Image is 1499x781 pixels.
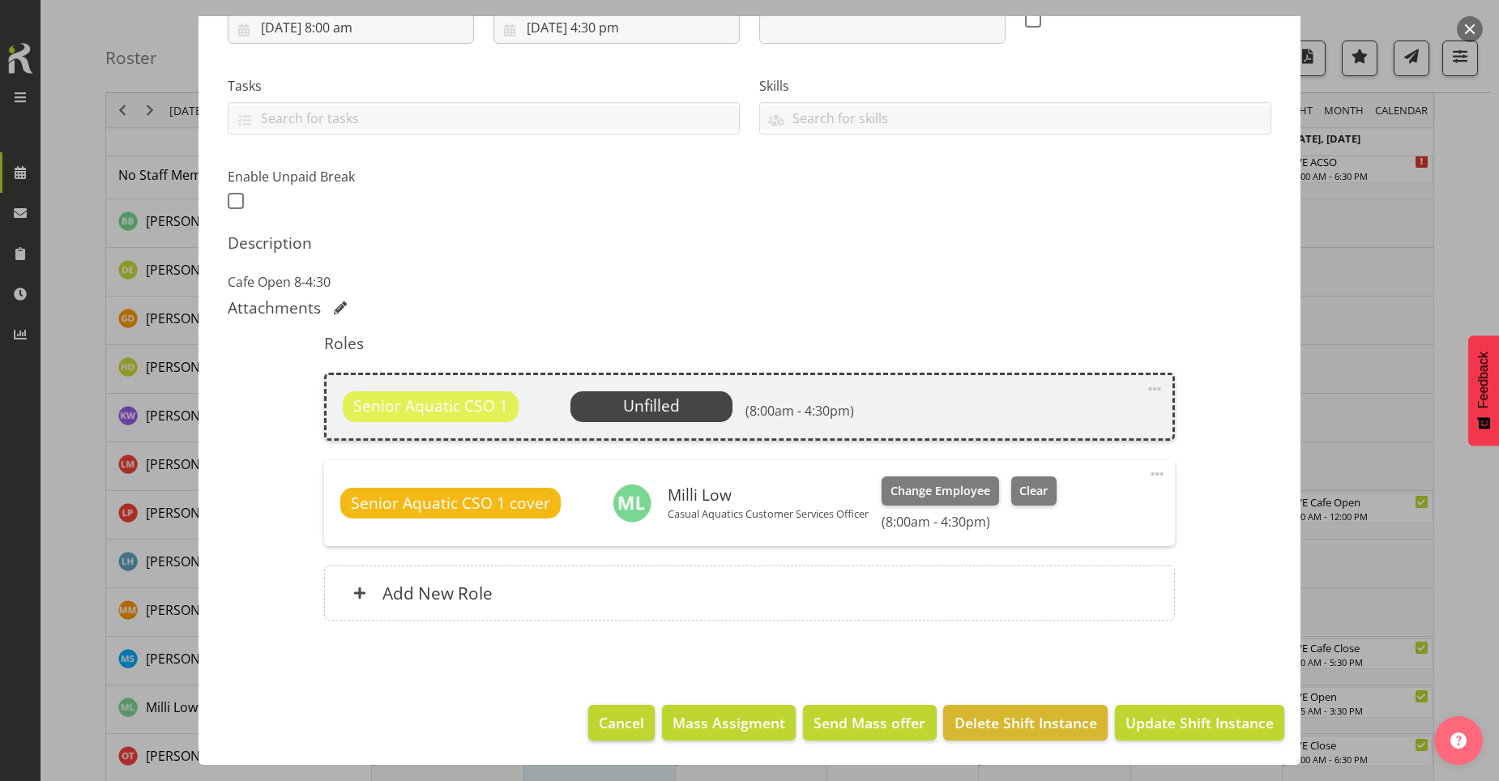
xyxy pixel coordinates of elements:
[954,712,1097,733] span: Delete Shift Instance
[1476,352,1491,408] span: Feedback
[882,476,999,506] button: Change Employee
[1019,482,1048,500] span: Clear
[759,76,1271,96] label: Skills
[588,705,655,740] button: Cancel
[1115,705,1284,740] button: Update Shift Instance
[353,395,508,418] span: Senior Aquatic CSO 1
[745,403,854,419] h6: (8:00am - 4:30pm)
[228,105,739,130] input: Search for tasks
[228,11,474,44] input: Click to select...
[882,514,1057,530] h6: (8:00am - 4:30pm)
[943,705,1107,740] button: Delete Shift Instance
[760,105,1271,130] input: Search for skills
[1011,476,1057,506] button: Clear
[382,583,493,604] h6: Add New Role
[1125,712,1274,733] span: Update Shift Instance
[228,272,1271,292] p: Cafe Open 8-4:30
[228,76,740,96] label: Tasks
[814,712,925,733] span: Send Mass offer
[890,482,990,500] span: Change Employee
[673,712,785,733] span: Mass Assigment
[1450,732,1467,749] img: help-xxl-2.png
[662,705,796,740] button: Mass Assigment
[613,484,651,523] img: milli-low2458.jpg
[228,233,1271,253] h5: Description
[351,492,550,515] span: Senior Aquatic CSO 1 cover
[599,712,644,733] span: Cancel
[228,167,474,186] label: Enable Unpaid Break
[493,11,740,44] input: Click to select...
[1468,335,1499,446] button: Feedback - Show survey
[803,705,936,740] button: Send Mass offer
[228,298,321,318] h5: Attachments
[668,486,869,504] h6: Milli Low
[623,395,680,416] span: Unfilled
[324,334,1174,353] h5: Roles
[668,507,869,520] p: Casual Aquatics Customer Services Officer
